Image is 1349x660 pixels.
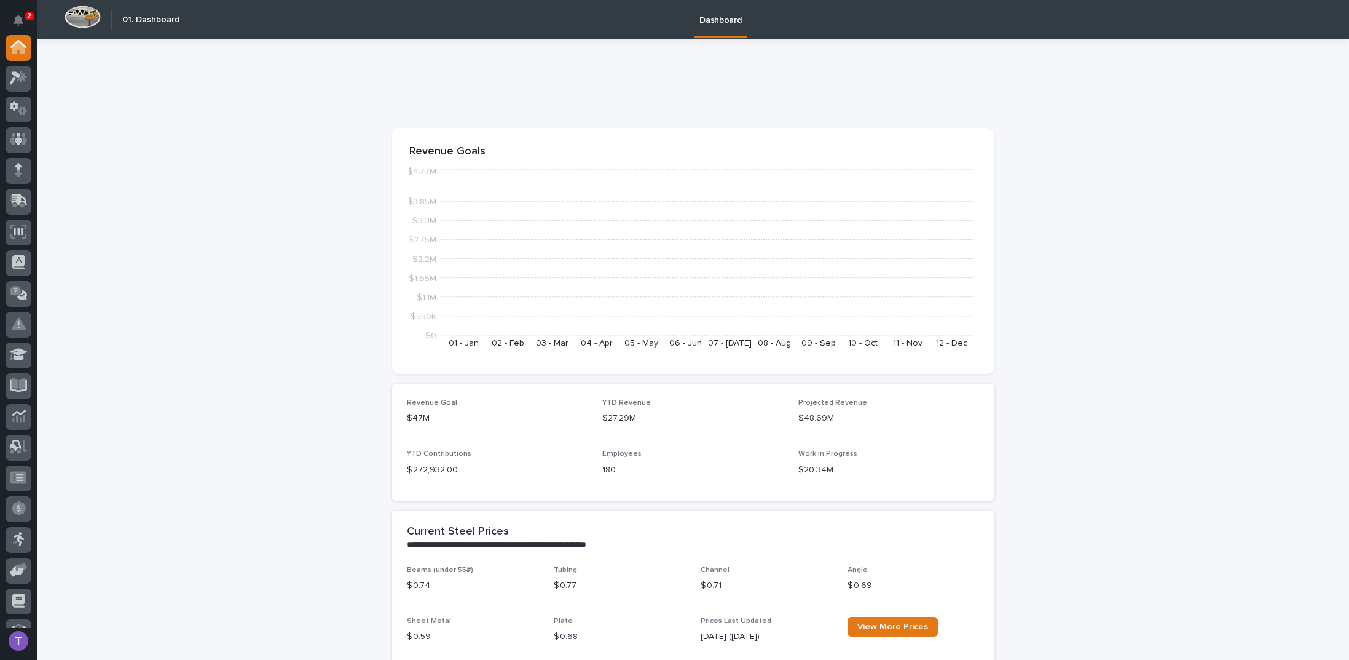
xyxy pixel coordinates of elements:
p: $ 0.77 [554,579,686,592]
p: 180 [602,464,784,477]
span: Tubing [554,567,577,574]
span: View More Prices [857,622,928,631]
tspan: $1.65M [409,274,436,282]
span: Plate [554,618,573,625]
h2: Current Steel Prices [407,525,509,539]
text: 10 - Oct [848,339,878,348]
span: Revenue Goal [407,399,457,407]
span: Angle [848,567,868,574]
span: Work in Progress [798,450,857,458]
text: 11 - Nov [892,339,922,348]
text: 08 - Aug [757,339,790,348]
div: Notifications2 [15,15,31,34]
text: 09 - Sep [801,339,836,348]
p: $47M [407,412,588,425]
tspan: $1.1M [417,293,436,301]
span: YTD Revenue [602,399,651,407]
button: users-avatar [6,628,31,654]
h2: 01. Dashboard [122,15,179,25]
p: $ 0.68 [554,630,686,643]
span: Projected Revenue [798,399,867,407]
p: $ 0.71 [701,579,833,592]
span: Employees [602,450,642,458]
span: YTD Contributions [407,450,471,458]
p: $ 0.69 [848,579,980,592]
img: Workspace Logo [65,6,101,28]
p: $27.29M [602,412,784,425]
tspan: $2.75M [408,236,436,244]
p: 2 [27,12,31,20]
text: 02 - Feb [492,339,524,348]
button: Notifications [6,7,31,33]
tspan: $4.77M [407,167,436,176]
p: [DATE] ([DATE]) [701,630,833,643]
text: 01 - Jan [448,339,478,348]
span: Beams (under 55#) [407,567,473,574]
p: $ 0.74 [407,579,539,592]
p: $ 272,932.00 [407,464,588,477]
p: $ 0.59 [407,630,539,643]
text: 05 - May [624,339,658,348]
p: Revenue Goals [409,145,977,159]
tspan: $550K [411,312,436,320]
tspan: $3.85M [407,197,436,206]
text: 03 - Mar [536,339,568,348]
tspan: $3.3M [412,217,436,225]
text: 07 - [DATE] [708,339,752,348]
p: $20.34M [798,464,980,477]
p: $48.69M [798,412,980,425]
tspan: $2.2M [412,255,436,263]
span: Sheet Metal [407,618,451,625]
span: Channel [701,567,730,574]
text: 12 - Dec [936,339,967,348]
text: 04 - Apr [581,339,613,348]
a: View More Prices [848,617,938,637]
tspan: $0 [425,332,436,340]
text: 06 - Jun [669,339,701,348]
span: Prices Last Updated [701,618,771,625]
